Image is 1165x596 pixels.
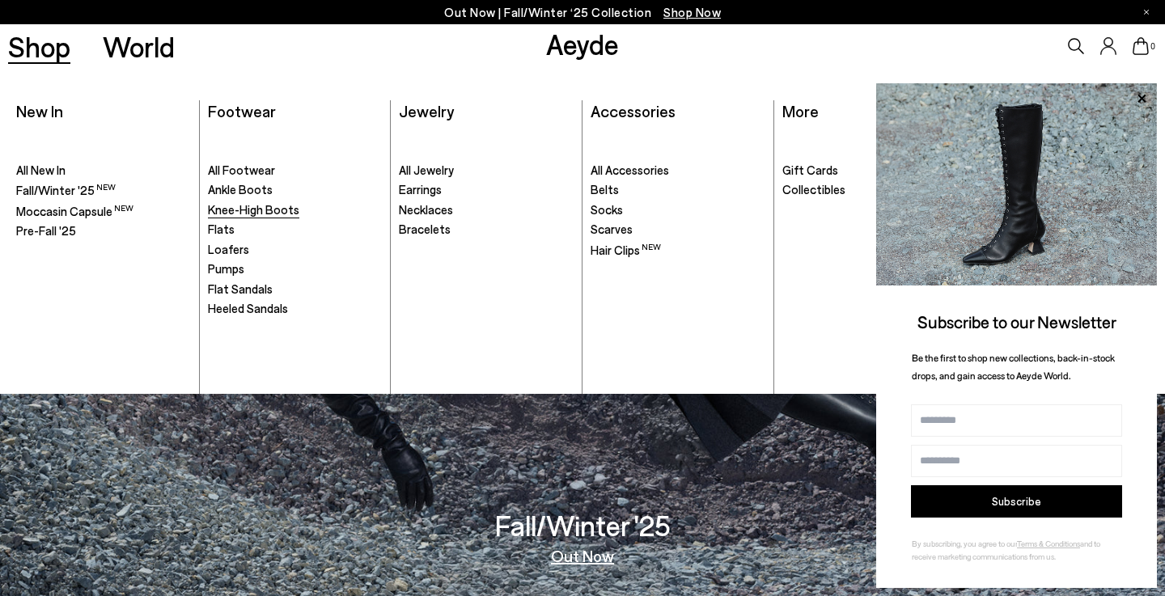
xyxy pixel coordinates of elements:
a: Out Now [551,547,614,564]
a: All Accessories [591,163,765,179]
span: Pumps [208,261,244,276]
a: Hair Clips [591,242,765,259]
span: Hair Clips [591,243,661,257]
a: Accessories [591,101,676,120]
span: Gift Cards [782,163,838,177]
span: Belts [591,182,619,197]
a: Jewelry [399,101,454,120]
span: Socks [591,202,623,217]
p: Out Now | Fall/Winter ‘25 Collection [444,2,721,23]
a: World [103,32,175,61]
img: 2a6287a1333c9a56320fd6e7b3c4a9a9.jpg [876,83,1157,285]
span: All New In [16,163,66,177]
a: Footwear [208,101,276,120]
span: All Jewelry [399,163,454,177]
button: Subscribe [911,485,1122,518]
span: All Footwear [208,163,275,177]
span: Collectibles [782,182,845,197]
span: Loafers [208,242,249,256]
span: Necklaces [399,202,453,217]
span: All Accessories [591,163,669,177]
span: Moccasin Capsule [16,204,133,218]
h3: Fall/Winter '25 [495,511,671,539]
a: Ankle Boots [208,182,383,198]
a: Pre-Fall '25 [16,223,191,239]
a: Fall/Winter '25 [16,182,191,199]
span: Scarves [591,222,633,236]
span: By subscribing, you agree to our [912,539,1017,548]
span: Ankle Boots [208,182,273,197]
span: Earrings [399,182,442,197]
a: All Jewelry [399,163,574,179]
a: Bracelets [399,222,574,238]
a: Scarves [591,222,765,238]
a: Flats [208,222,383,238]
a: Socks [591,202,765,218]
a: Flat Sandals [208,281,383,298]
span: Navigate to /collections/new-in [663,5,721,19]
span: Heeled Sandals [208,301,288,315]
a: All Footwear [208,163,383,179]
span: Flat Sandals [208,281,273,296]
a: Loafers [208,242,383,258]
a: More [782,101,819,120]
a: Terms & Conditions [1017,539,1080,548]
span: Pre-Fall '25 [16,223,76,238]
span: Knee-High Boots [208,202,299,217]
span: Subscribe to our Newsletter [917,311,1116,332]
a: Knee-High Boots [208,202,383,218]
a: New In [16,101,63,120]
span: Fall/Winter '25 [16,183,116,197]
a: Moccasin Capsule [16,203,191,220]
span: Flats [208,222,235,236]
a: Heeled Sandals [208,301,383,317]
a: Necklaces [399,202,574,218]
a: Belts [591,182,765,198]
a: Earrings [399,182,574,198]
a: 0 [1133,37,1149,55]
a: Shop [8,32,70,61]
a: Pumps [208,261,383,277]
a: All New In [16,163,191,179]
a: Collectibles [782,182,958,198]
span: Be the first to shop new collections, back-in-stock drops, and gain access to Aeyde World. [912,352,1115,382]
span: 0 [1149,42,1157,51]
a: Gift Cards [782,163,958,179]
span: Bracelets [399,222,451,236]
a: Aeyde [546,27,619,61]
